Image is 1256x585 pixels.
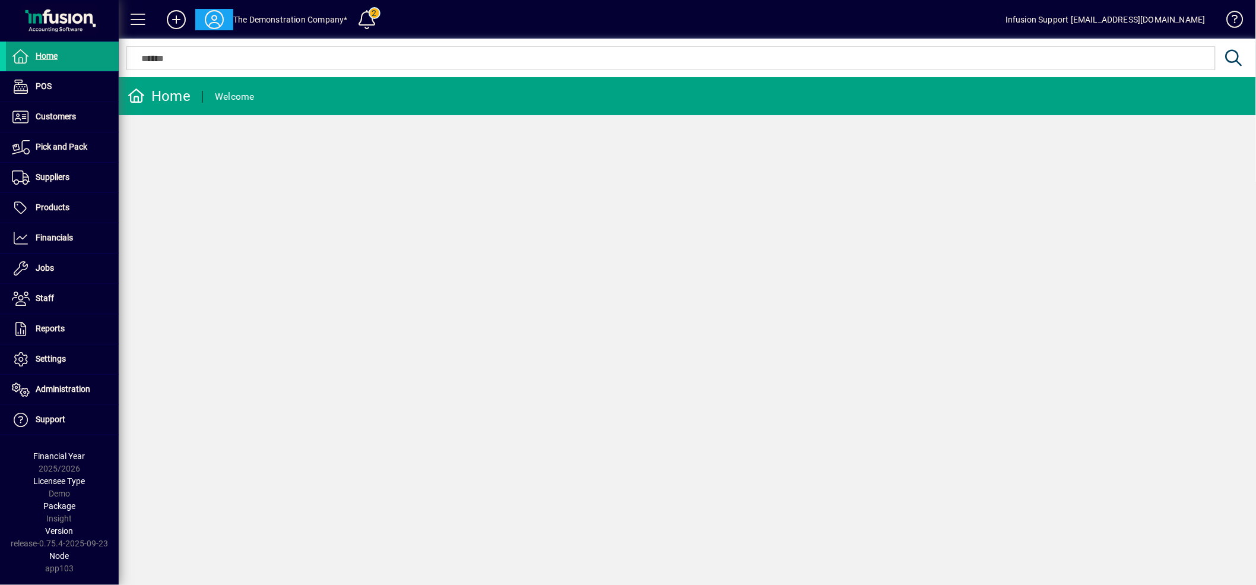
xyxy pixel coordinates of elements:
[233,10,348,29] div: The Demonstration Company*
[6,132,119,162] a: Pick and Pack
[34,451,85,461] span: Financial Year
[50,551,69,561] span: Node
[36,51,58,61] span: Home
[36,203,69,212] span: Products
[6,254,119,283] a: Jobs
[6,344,119,374] a: Settings
[6,102,119,132] a: Customers
[157,9,195,30] button: Add
[36,263,54,273] span: Jobs
[128,87,191,106] div: Home
[6,314,119,344] a: Reports
[1006,10,1206,29] div: Infusion Support [EMAIL_ADDRESS][DOMAIN_NAME]
[36,324,65,333] span: Reports
[46,526,74,536] span: Version
[36,415,65,424] span: Support
[6,284,119,314] a: Staff
[36,293,54,303] span: Staff
[43,501,75,511] span: Package
[6,405,119,435] a: Support
[6,193,119,223] a: Products
[36,172,69,182] span: Suppliers
[6,163,119,192] a: Suppliers
[36,81,52,91] span: POS
[6,72,119,102] a: POS
[36,354,66,363] span: Settings
[36,384,90,394] span: Administration
[1217,2,1241,41] a: Knowledge Base
[195,9,233,30] button: Profile
[6,375,119,404] a: Administration
[36,233,73,242] span: Financials
[36,112,76,121] span: Customers
[36,142,87,151] span: Pick and Pack
[6,223,119,253] a: Financials
[34,476,85,486] span: Licensee Type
